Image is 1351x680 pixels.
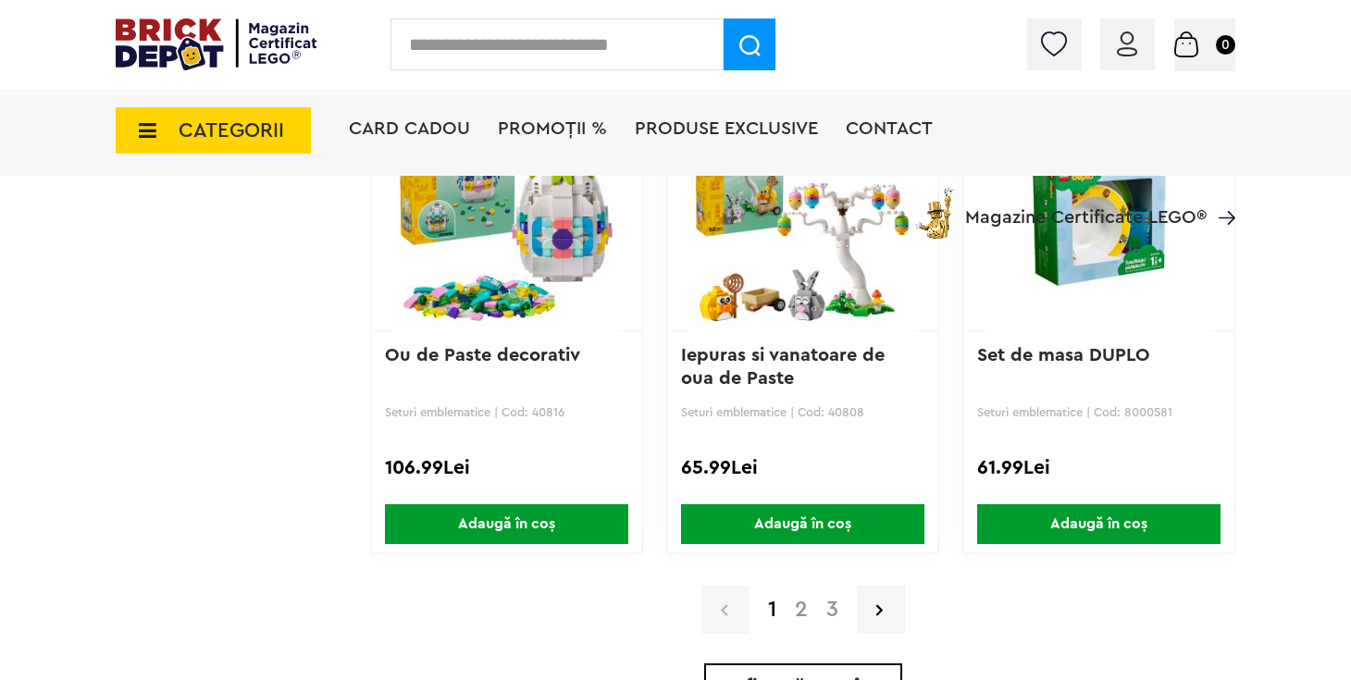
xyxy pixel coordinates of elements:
[668,504,937,544] a: Adaugă în coș
[977,504,1221,544] span: Adaugă în coș
[965,184,1207,227] span: Magazine Certificate LEGO®
[385,456,628,480] div: 106.99Lei
[498,119,607,138] a: PROMOȚII %
[179,120,284,141] span: CATEGORII
[372,504,641,544] a: Adaugă în coș
[349,119,470,138] a: Card Cadou
[681,456,924,480] div: 65.99Lei
[681,346,890,388] a: Iepuras si vanatoare de oua de Paste
[1216,35,1235,55] small: 0
[635,119,818,138] a: Produse exclusive
[977,405,1221,419] p: Seturi emblematice | Cod: 8000581
[1207,184,1235,203] a: Magazine Certificate LEGO®
[385,504,628,544] span: Adaugă în coș
[964,504,1233,544] a: Adaugă în coș
[817,599,848,621] a: 3
[846,119,933,138] a: Contact
[681,405,924,419] p: Seturi emblematice | Cod: 40808
[977,456,1221,480] div: 61.99Lei
[385,405,628,419] p: Seturi emblematice | Cod: 40816
[786,599,817,621] a: 2
[857,586,905,634] a: Pagina urmatoare
[977,346,1150,365] a: Set de masa DUPLO
[759,599,786,621] strong: 1
[681,504,924,544] span: Adaugă în coș
[385,346,580,365] a: Ou de Paste decorativ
